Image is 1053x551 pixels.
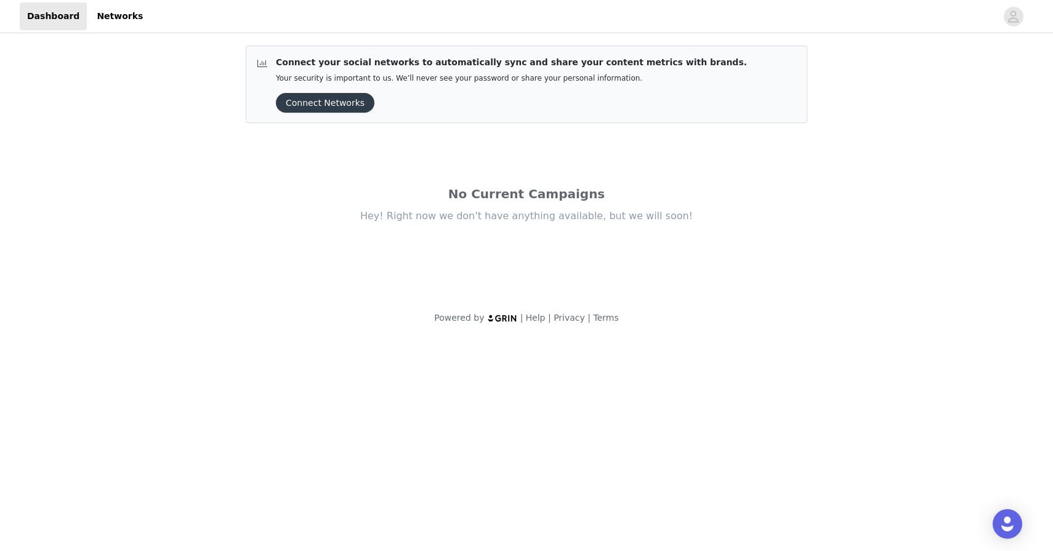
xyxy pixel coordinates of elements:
p: Connect your social networks to automatically sync and share your content metrics with brands. [276,56,747,69]
div: Hey! Right now we don't have anything available, but we will soon! [268,209,785,223]
img: logo [487,314,518,322]
span: | [587,313,591,323]
a: Networks [89,2,150,30]
p: Your security is important to us. We’ll never see your password or share your personal information. [276,74,747,83]
a: Dashboard [20,2,87,30]
a: Help [526,313,546,323]
a: Terms [593,313,618,323]
button: Connect Networks [276,93,374,113]
div: avatar [1007,7,1019,26]
span: Powered by [434,313,484,323]
span: | [548,313,551,323]
div: No Current Campaigns [268,185,785,203]
span: | [520,313,523,323]
a: Privacy [554,313,585,323]
div: Open Intercom Messenger [993,509,1022,539]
